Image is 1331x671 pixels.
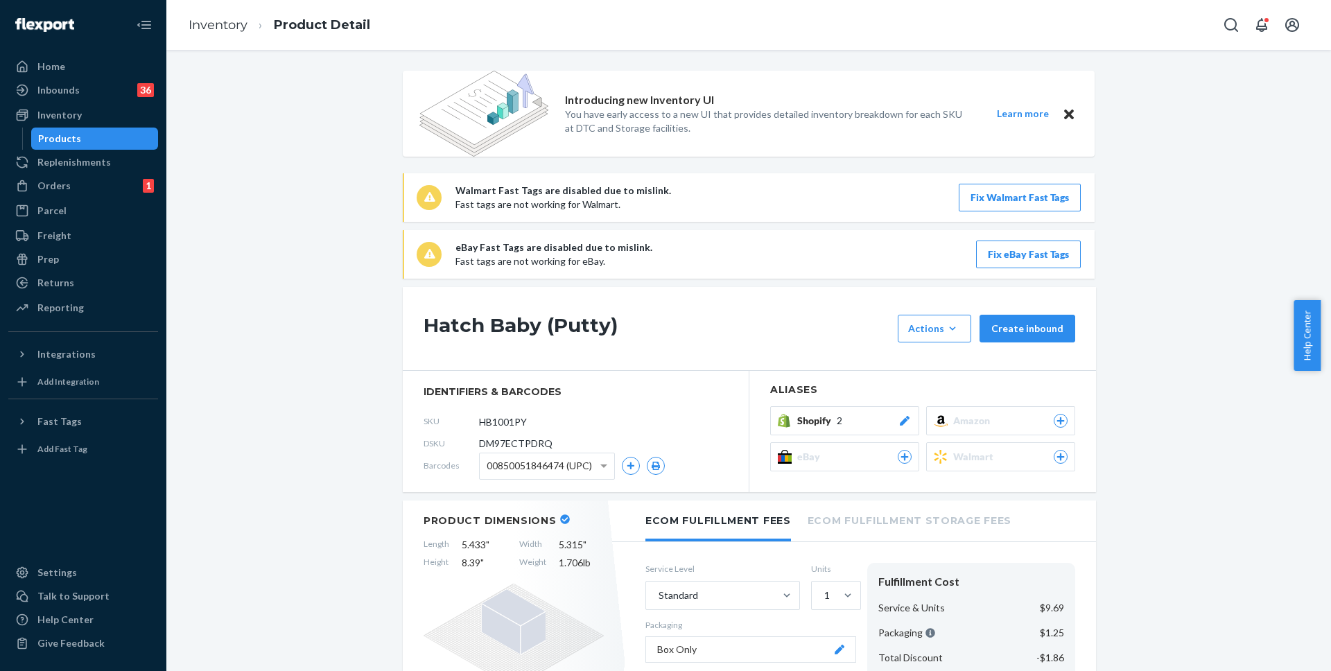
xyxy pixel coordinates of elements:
button: Integrations [8,343,158,365]
a: Parcel [8,200,158,222]
div: Freight [37,229,71,243]
span: 8.39 [462,556,507,570]
p: -$1.86 [1036,651,1064,665]
button: Fast Tags [8,410,158,433]
span: 00850051846474 (UPC) [487,454,592,478]
span: 1.706 lb [559,556,604,570]
span: 5.433 [462,538,507,552]
div: Home [37,60,65,73]
span: Width [519,538,546,552]
button: Create inbound [980,315,1075,342]
div: Inbounds [37,83,80,97]
span: " [583,539,586,550]
div: Parcel [37,204,67,218]
label: Service Level [645,563,800,575]
button: Help Center [1294,300,1321,371]
p: Packaging [878,626,935,640]
button: Open account menu [1278,11,1306,39]
p: Fast tags are not working for eBay. [455,254,652,268]
div: Returns [37,276,74,290]
a: Replenishments [8,151,158,173]
p: eBay Fast Tags are disabled due to mislink. [455,241,652,254]
a: Orders1 [8,175,158,197]
span: SKU [424,415,479,427]
div: Standard [659,589,698,602]
button: Close Navigation [130,11,158,39]
button: Fix eBay Fast Tags [976,241,1081,268]
p: $1.25 [1040,626,1064,640]
input: 1 [823,589,824,602]
p: $9.69 [1040,601,1064,615]
span: " [480,557,484,568]
input: Standard [657,589,659,602]
ol: breadcrumbs [177,5,381,46]
span: DSKU [424,437,479,449]
button: Actions [898,315,971,342]
div: Integrations [37,347,96,361]
div: Orders [37,179,71,193]
a: Add Integration [8,371,158,393]
div: Products [38,132,81,146]
h2: Aliases [770,385,1075,395]
span: Weight [519,556,546,570]
div: Settings [37,566,77,579]
div: Actions [908,322,961,335]
a: Freight [8,225,158,247]
button: Shopify2 [770,406,919,435]
p: Service & Units [878,601,945,615]
div: 1 [143,179,154,193]
button: Learn more [988,105,1057,123]
a: Add Fast Tag [8,438,158,460]
button: Walmart [926,442,1075,471]
div: Add Integration [37,376,99,387]
div: Help Center [37,613,94,627]
li: Ecom Fulfillment Storage Fees [808,500,1011,539]
span: Length [424,538,449,552]
p: Fast tags are not working for Walmart. [455,198,671,211]
span: 5.315 [559,538,604,552]
div: 36 [137,83,154,97]
span: eBay [797,450,826,464]
div: 1 [824,589,830,602]
button: Open notifications [1248,11,1276,39]
span: DM97ECTPDRQ [479,437,553,451]
div: Replenishments [37,155,111,169]
span: Walmart [953,450,999,464]
a: Help Center [8,609,158,631]
span: identifiers & barcodes [424,385,728,399]
p: Packaging [645,619,856,631]
p: Walmart Fast Tags are disabled due to mislink. [455,184,671,198]
p: You have early access to a new UI that provides detailed inventory breakdown for each SKU at DTC ... [565,107,971,135]
div: Prep [37,252,59,266]
label: Units [811,563,856,575]
li: Ecom Fulfillment Fees [645,500,791,541]
a: Inventory [189,17,247,33]
div: Talk to Support [37,589,110,603]
button: Give Feedback [8,632,158,654]
span: Shopify [797,414,837,428]
button: Close [1060,105,1078,123]
h1: Hatch Baby (Putty) [424,315,891,342]
span: " [486,539,489,550]
img: new-reports-banner-icon.82668bd98b6a51aee86340f2a7b77ae3.png [419,71,548,157]
div: Fast Tags [37,415,82,428]
button: Amazon [926,406,1075,435]
a: Home [8,55,158,78]
a: Inventory [8,104,158,126]
div: Fulfillment Cost [878,574,1064,590]
a: Products [31,128,159,150]
p: Introducing new Inventory UI [565,92,714,108]
div: Inventory [37,108,82,122]
div: Reporting [37,301,84,315]
span: 2 [837,414,842,428]
div: Add Fast Tag [37,443,87,455]
button: Fix Walmart Fast Tags [959,184,1081,211]
a: Settings [8,561,158,584]
span: Amazon [953,414,995,428]
button: eBay [770,442,919,471]
a: Product Detail [274,17,370,33]
div: Give Feedback [37,636,105,650]
span: Height [424,556,449,570]
button: Open Search Box [1217,11,1245,39]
